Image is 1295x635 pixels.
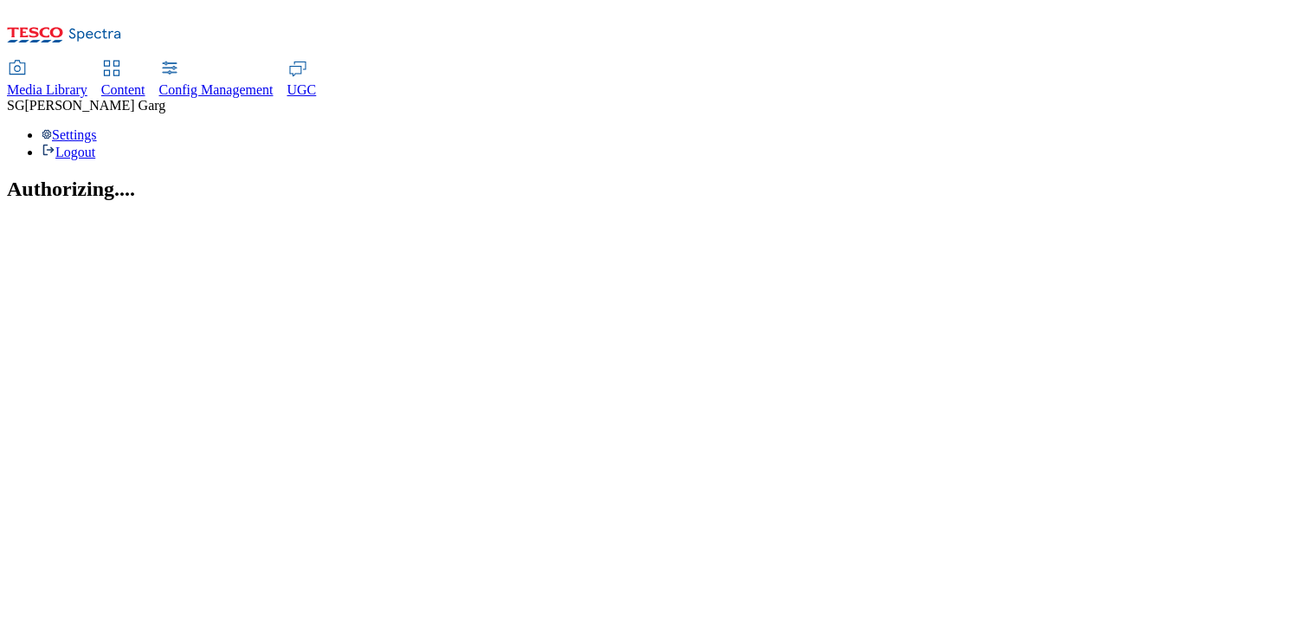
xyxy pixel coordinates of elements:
[159,82,274,97] span: Config Management
[7,178,1288,201] h2: Authorizing....
[101,82,145,97] span: Content
[7,98,24,113] span: SG
[159,62,274,98] a: Config Management
[287,62,317,98] a: UGC
[24,98,165,113] span: [PERSON_NAME] Garg
[42,145,95,159] a: Logout
[287,82,317,97] span: UGC
[7,62,87,98] a: Media Library
[7,82,87,97] span: Media Library
[101,62,145,98] a: Content
[42,127,97,142] a: Settings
